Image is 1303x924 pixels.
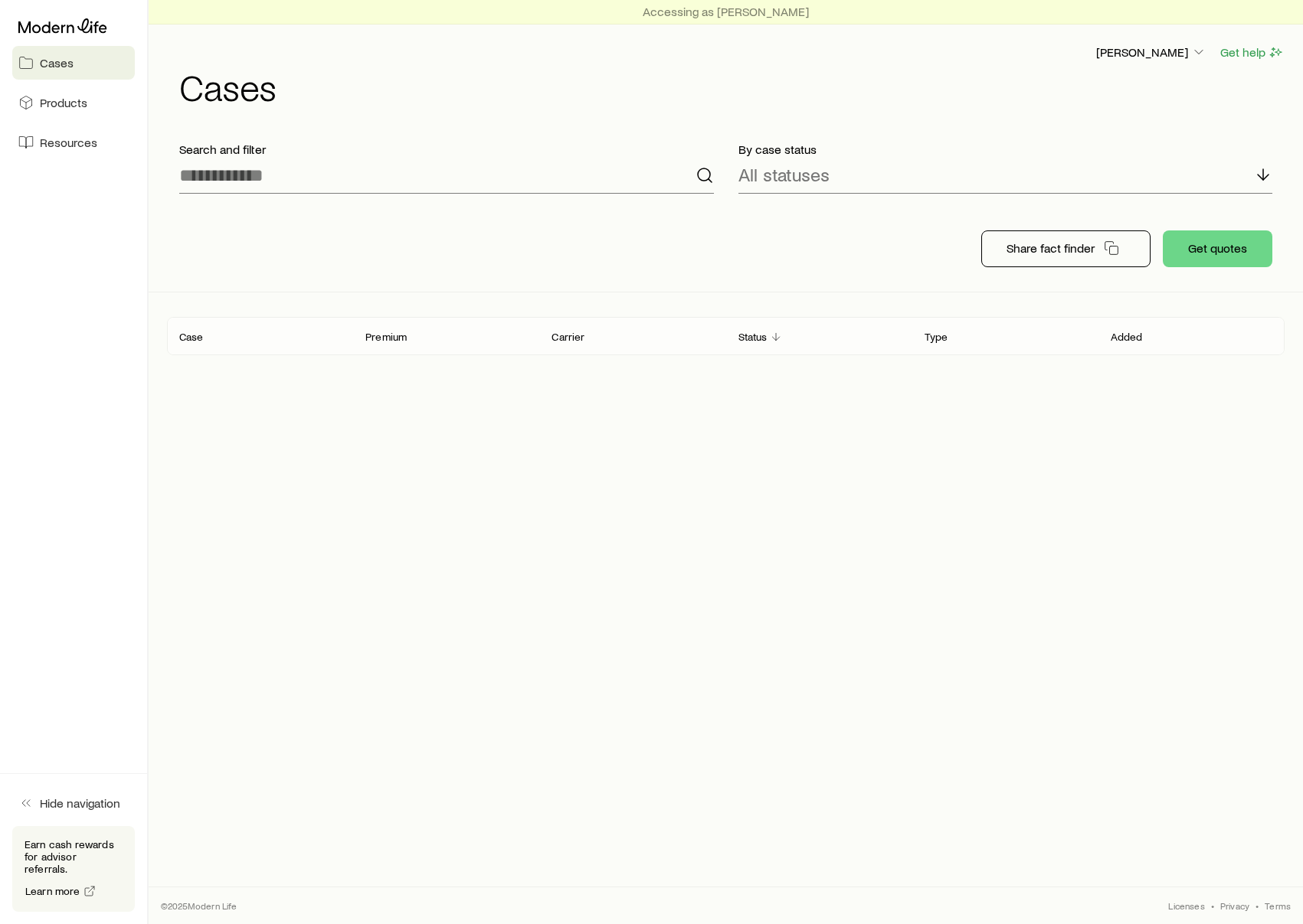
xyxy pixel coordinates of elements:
span: Hide navigation [40,795,120,811]
button: Get quotes [1163,230,1272,267]
p: All statuses [738,164,830,185]
a: Cases [12,46,135,80]
p: Search and filter [179,142,714,157]
div: Client cases [167,317,1285,355]
button: Get help [1220,44,1285,61]
p: Added [1111,331,1143,343]
p: Status [738,331,768,343]
button: Share fact finder [981,230,1151,267]
span: • [1256,900,1259,912]
a: Resources [12,126,135,159]
p: Share fact finder [1007,240,1095,256]
span: • [1211,900,1214,912]
p: [PERSON_NAME] [1096,44,1206,60]
a: Terms [1265,900,1291,912]
p: Earn cash rewards for advisor referrals. [25,838,123,875]
p: Premium [365,331,407,343]
a: Licenses [1168,900,1204,912]
p: Type [925,331,948,343]
p: By case status [738,142,1273,157]
button: [PERSON_NAME] [1095,44,1207,62]
span: Learn more [25,886,80,896]
p: Case [179,331,204,343]
p: Accessing as [PERSON_NAME] [643,4,809,19]
span: Resources [40,135,97,150]
h1: Cases [179,68,1285,105]
a: Products [12,86,135,119]
span: Products [40,95,87,110]
a: Privacy [1220,900,1249,912]
button: Hide navigation [12,786,135,820]
p: © 2025 Modern Life [161,900,237,912]
span: Cases [40,55,74,70]
p: Carrier [552,331,584,343]
div: Earn cash rewards for advisor referrals.Learn more [12,826,135,912]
